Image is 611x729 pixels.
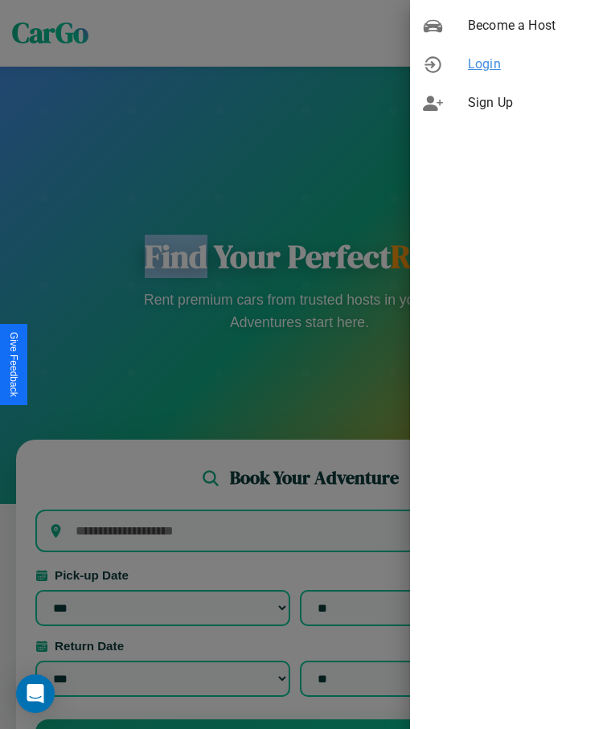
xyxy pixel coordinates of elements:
div: Login [410,45,611,84]
span: Login [468,55,598,74]
span: Sign Up [468,93,598,113]
div: Become a Host [410,6,611,45]
div: Open Intercom Messenger [16,674,55,713]
span: Become a Host [468,16,598,35]
div: Give Feedback [8,332,19,397]
div: Sign Up [410,84,611,122]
